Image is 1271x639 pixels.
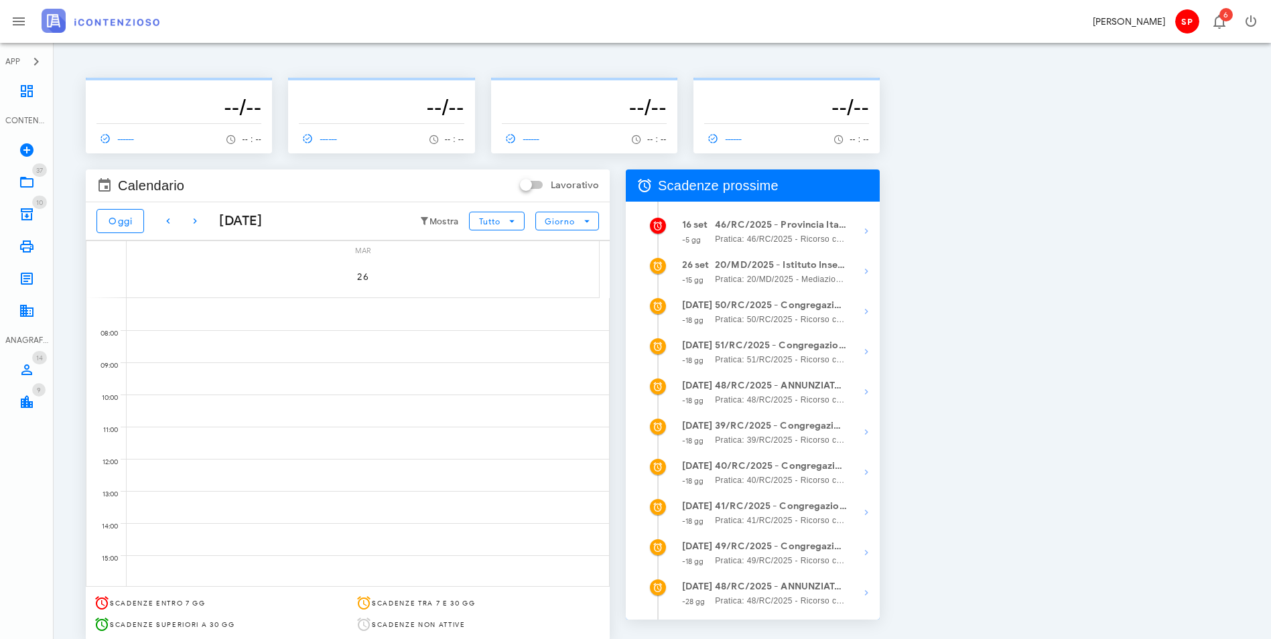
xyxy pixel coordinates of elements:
span: Distintivo [1219,8,1233,21]
span: Calendario [118,175,184,196]
h3: --/-- [502,94,667,121]
span: Pratica: 20/MD/2025 - Mediazione / Reclamo contro Roma Capitale - Dipartimento Risorse Economiche... [715,273,847,286]
p: -------------- [299,83,464,94]
a: ------ [704,129,748,148]
strong: 41/RC/2025 - Congregazione delle Suore Ministre degli Infermi - Deposita la Costituzione in Giudizio [715,499,847,514]
strong: 50/RC/2025 - Congregazione delle Suore Ministre degli Infermi - Deposita la Costituzione in [GEOG... [715,298,847,313]
div: 10:00 [86,390,121,405]
span: 37 [36,166,43,175]
small: -18 gg [682,356,704,365]
button: Mostra dettagli [853,338,880,365]
strong: [DATE] [682,299,713,311]
button: Mostra dettagli [853,579,880,606]
button: Mostra dettagli [853,258,880,285]
button: Mostra dettagli [853,499,880,526]
span: Pratica: 48/RC/2025 - Ricorso contro Roma Capitale (Udienza) [715,594,847,608]
strong: 39/RC/2025 - Congregazione delle Suore Ministre degli Infermi - Deposita la Costituzione in [GEOG... [715,419,847,433]
strong: [DATE] [682,500,713,512]
small: -18 gg [682,436,704,445]
strong: 40/RC/2025 - Congregazione delle Suore Ministre degli Infermi - Deposita la Costituzione in Giudizio [715,459,847,474]
strong: 20/MD/2025 - Istituto Insegnanti Madri Pie - Presentarsi in Udienza [715,258,847,273]
span: Distintivo [32,383,46,397]
span: Scadenze superiori a 30 gg [110,620,235,629]
strong: [DATE] [682,380,713,391]
span: Pratica: 40/RC/2025 - Ricorso contro Roma Capitale [715,474,847,487]
span: SP [1175,9,1199,33]
strong: [DATE] [682,460,713,472]
button: Mostra dettagli [853,298,880,325]
span: Giorno [544,216,576,226]
span: Scadenze entro 7 gg [110,599,206,608]
p: -------------- [96,83,261,94]
span: ------ [299,133,338,145]
button: Mostra dettagli [853,539,880,566]
div: [DATE] [208,211,262,231]
span: Pratica: 50/RC/2025 - Ricorso contro Roma Capitale [715,313,847,326]
strong: 16 set [682,219,708,230]
span: ------ [704,133,743,145]
button: Distintivo [1203,5,1235,38]
span: Pratica: 51/RC/2025 - Ricorso contro Roma Capitale [715,353,847,366]
span: Pratica: 41/RC/2025 - Ricorso contro Roma Capitale [715,514,847,527]
p: -------------- [704,83,869,94]
strong: [DATE] [682,340,713,351]
h3: --/-- [704,94,869,121]
span: Tutto [478,216,500,226]
span: 10 [36,198,43,207]
strong: 51/RC/2025 - Congregazione delle Suore Ministre degli Infermi - Deposita la Costituzione in [GEOG... [715,338,847,353]
span: ------ [96,133,135,145]
div: 14:00 [86,519,121,534]
span: 26 [344,271,382,283]
span: Scadenze prossime [658,175,779,196]
span: Oggi [108,216,133,227]
span: Pratica: 48/RC/2025 - Ricorso contro Roma Capitale (Udienza) [715,393,847,407]
small: -18 gg [682,315,704,325]
span: Pratica: 46/RC/2025 - Ricorso contro Agenzia delle Entrate - Direzione Provinciale I di [GEOGRAPH... [715,232,847,246]
h3: --/-- [96,94,261,121]
div: 13:00 [86,487,121,502]
strong: [DATE] [682,581,713,592]
button: Mostra dettagli [853,218,880,244]
button: Tutto [469,212,524,230]
strong: [DATE] [682,541,713,552]
div: mar [127,241,599,258]
a: ------ [502,129,546,148]
span: Distintivo [32,163,47,177]
strong: 46/RC/2025 - Provincia Italiana della Società del Sacro Cuore - Deposita la Costituzione in [GEOG... [715,218,847,232]
div: 12:00 [86,455,121,470]
button: Giorno [535,212,599,230]
span: -- : -- [850,135,869,144]
small: Mostra [429,216,459,227]
small: -28 gg [682,597,706,606]
div: ANAGRAFICA [5,334,48,346]
button: Mostra dettagli [853,378,880,405]
span: Pratica: 49/RC/2025 - Ricorso contro Roma Capitale [715,554,847,567]
p: -------------- [502,83,667,94]
small: -18 gg [682,476,704,486]
small: -18 gg [682,396,704,405]
strong: [DATE] [682,420,713,431]
span: 9 [37,386,41,395]
img: logo-text-2x.png [42,9,159,33]
span: Scadenze tra 7 e 30 gg [372,599,476,608]
span: Distintivo [32,351,47,364]
label: Lavorativo [551,179,599,192]
span: Pratica: 39/RC/2025 - Ricorso contro Roma Capitale [715,433,847,447]
div: 16:00 [86,583,121,598]
div: 11:00 [86,423,121,437]
strong: 48/RC/2025 - ANNUNZIATA ANELLA - Invio Memorie per Udienza [715,579,847,594]
button: 26 [344,258,382,295]
div: [PERSON_NAME] [1093,15,1165,29]
span: -- : -- [242,135,261,144]
span: -- : -- [445,135,464,144]
span: 14 [36,354,43,362]
small: -15 gg [682,275,704,285]
small: -18 gg [682,557,704,566]
small: -18 gg [682,516,704,526]
div: 08:00 [86,326,121,341]
small: -5 gg [682,235,701,244]
strong: 26 set [682,259,710,271]
button: Mostra dettagli [853,419,880,445]
h3: --/-- [299,94,464,121]
span: Distintivo [32,196,47,209]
